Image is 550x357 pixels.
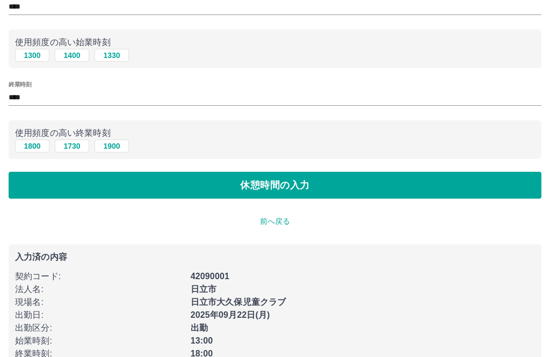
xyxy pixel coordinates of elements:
label: 終業時刻 [9,81,31,89]
p: 出勤日 : [15,309,184,322]
b: 日立市大久保児童クラブ [191,297,286,307]
button: 1800 [15,140,49,152]
button: 1330 [95,49,129,62]
b: 2025年09月22日(月) [191,310,270,319]
p: 前へ戻る [9,216,541,227]
p: 現場名 : [15,296,184,309]
b: 13:00 [191,336,213,345]
p: 出勤区分 : [15,322,184,334]
p: 始業時刻 : [15,334,184,347]
button: 1400 [55,49,89,62]
b: 42090001 [191,272,229,281]
p: 使用頻度の高い終業時刻 [15,127,535,140]
p: 入力済の内容 [15,253,535,261]
p: 法人名 : [15,283,184,296]
button: 1730 [55,140,89,152]
b: 日立市 [191,285,216,294]
p: 使用頻度の高い始業時刻 [15,36,535,49]
button: 1300 [15,49,49,62]
button: 1900 [95,140,129,152]
p: 契約コード : [15,270,184,283]
b: 出勤 [191,323,208,332]
button: 休憩時間の入力 [9,172,541,199]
